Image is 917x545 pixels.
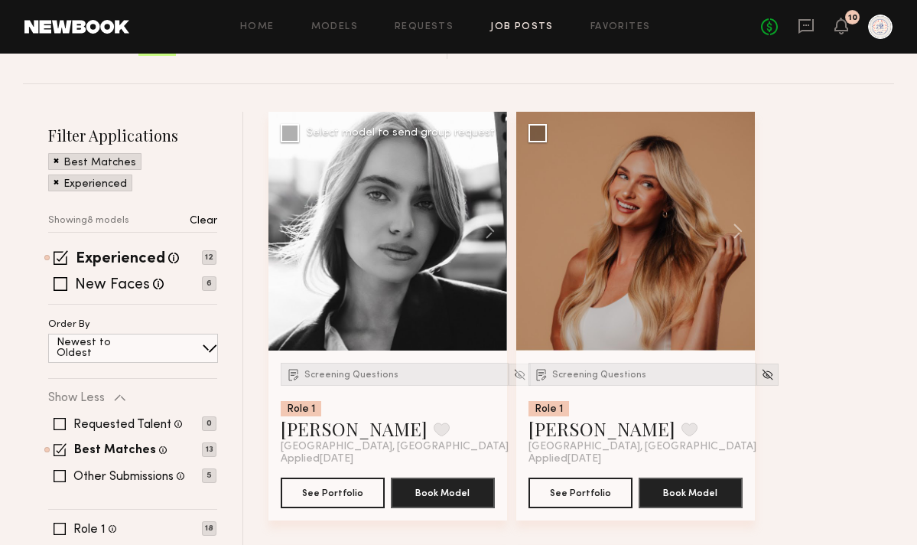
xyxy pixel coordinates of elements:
[75,278,150,293] label: New Faces
[202,250,216,265] p: 12
[281,478,385,508] button: See Portfolio
[490,22,554,32] a: Job Posts
[552,370,646,380] span: Screening Questions
[590,22,651,32] a: Favorites
[48,320,90,330] p: Order By
[391,478,495,508] button: Book Model
[63,158,136,168] p: Best Matches
[48,392,105,404] p: Show Less
[240,22,275,32] a: Home
[74,445,156,457] label: Best Matches
[761,368,774,381] img: Unhide Model
[76,252,165,267] label: Experienced
[48,125,217,145] h2: Filter Applications
[639,485,743,498] a: Book Model
[307,128,495,139] div: Select model to send group request
[190,216,217,227] p: Clear
[528,453,743,465] div: Applied [DATE]
[528,416,675,441] a: [PERSON_NAME]
[73,524,106,536] label: Role 1
[395,22,454,32] a: Requests
[202,442,216,457] p: 13
[63,179,127,190] p: Experienced
[57,338,148,359] p: Newest to Oldest
[528,401,569,416] div: Role 1
[202,521,216,536] p: 18
[202,276,216,291] p: 6
[281,416,428,441] a: [PERSON_NAME]
[202,468,216,483] p: 5
[304,370,398,380] span: Screening Questions
[73,471,174,483] label: Other Submissions
[528,478,632,508] button: See Portfolio
[848,14,857,22] div: 10
[391,485,495,498] a: Book Model
[534,367,549,382] img: Submission Icon
[281,401,321,416] div: Role 1
[639,478,743,508] button: Book Model
[281,441,509,453] span: [GEOGRAPHIC_DATA], [GEOGRAPHIC_DATA]
[281,453,495,465] div: Applied [DATE]
[311,22,358,32] a: Models
[48,216,129,226] p: Showing 8 models
[513,368,526,381] img: Unhide Model
[286,367,301,382] img: Submission Icon
[202,416,216,431] p: 0
[528,441,756,453] span: [GEOGRAPHIC_DATA], [GEOGRAPHIC_DATA]
[73,419,171,431] label: Requested Talent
